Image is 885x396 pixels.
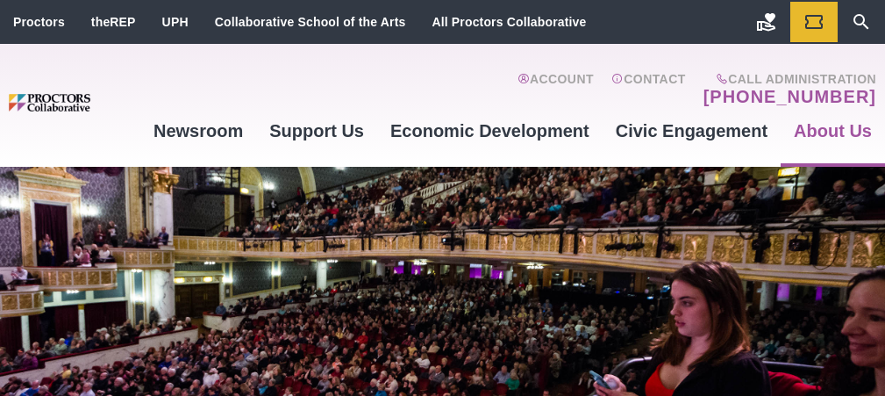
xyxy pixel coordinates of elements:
[603,107,781,155] a: Civic Engagement
[140,107,256,155] a: Newsroom
[215,15,406,29] a: Collaborative School of the Arts
[703,86,876,107] a: [PHONE_NUMBER]
[377,107,603,155] a: Economic Development
[838,2,885,42] a: Search
[611,72,686,107] a: Contact
[256,107,377,155] a: Support Us
[698,72,876,86] span: Call Administration
[432,15,586,29] a: All Proctors Collaborative
[91,15,136,29] a: theREP
[517,72,594,107] a: Account
[13,15,65,29] a: Proctors
[162,15,189,29] a: UPH
[9,94,140,112] img: Proctors logo
[781,107,885,155] a: About Us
